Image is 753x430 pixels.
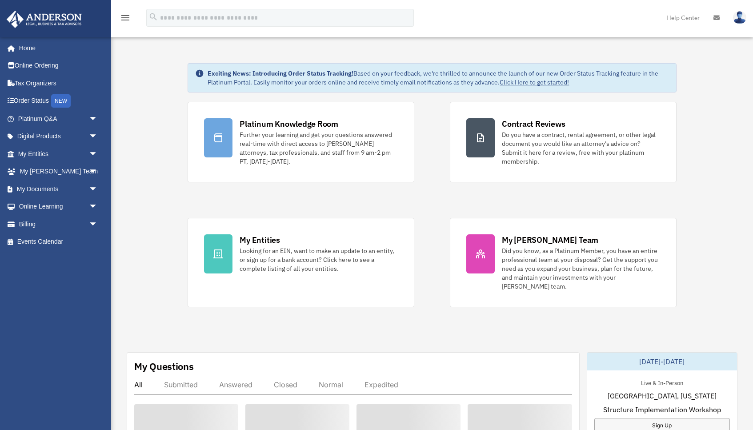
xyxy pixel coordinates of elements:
i: menu [120,12,131,23]
div: Answered [219,380,252,389]
span: Structure Implementation Workshop [603,404,721,415]
span: [GEOGRAPHIC_DATA], [US_STATE] [608,390,717,401]
div: [DATE]-[DATE] [587,353,737,370]
img: User Pic [733,11,746,24]
i: search [148,12,158,22]
a: Digital Productsarrow_drop_down [6,128,111,145]
span: arrow_drop_down [89,198,107,216]
span: arrow_drop_down [89,128,107,146]
strong: Exciting News: Introducing Order Status Tracking! [208,69,353,77]
div: Did you know, as a Platinum Member, you have an entire professional team at your disposal? Get th... [502,246,660,291]
a: Billingarrow_drop_down [6,215,111,233]
a: My Entitiesarrow_drop_down [6,145,111,163]
a: Tax Organizers [6,74,111,92]
a: My Documentsarrow_drop_down [6,180,111,198]
a: Platinum Knowledge Room Further your learning and get your questions answered real-time with dire... [188,102,414,182]
a: Order StatusNEW [6,92,111,110]
a: Home [6,39,107,57]
a: menu [120,16,131,23]
div: My Entities [240,234,280,245]
a: Events Calendar [6,233,111,251]
div: My [PERSON_NAME] Team [502,234,598,245]
div: Closed [274,380,297,389]
div: Expedited [364,380,398,389]
div: Do you have a contract, rental agreement, or other legal document you would like an attorney's ad... [502,130,660,166]
span: arrow_drop_down [89,110,107,128]
span: arrow_drop_down [89,180,107,198]
span: arrow_drop_down [89,163,107,181]
div: Live & In-Person [634,378,690,387]
a: Platinum Q&Aarrow_drop_down [6,110,111,128]
div: My Questions [134,360,194,373]
img: Anderson Advisors Platinum Portal [4,11,84,28]
a: My Entities Looking for an EIN, want to make an update to an entity, or sign up for a bank accoun... [188,218,414,307]
div: Based on your feedback, we're thrilled to announce the launch of our new Order Status Tracking fe... [208,69,669,87]
span: arrow_drop_down [89,145,107,163]
div: Submitted [164,380,198,389]
div: All [134,380,143,389]
div: Platinum Knowledge Room [240,118,338,129]
a: My [PERSON_NAME] Team Did you know, as a Platinum Member, you have an entire professional team at... [450,218,677,307]
div: Looking for an EIN, want to make an update to an entity, or sign up for a bank account? Click her... [240,246,398,273]
a: Online Ordering [6,57,111,75]
div: NEW [51,94,71,108]
div: Contract Reviews [502,118,565,129]
a: Contract Reviews Do you have a contract, rental agreement, or other legal document you would like... [450,102,677,182]
div: Normal [319,380,343,389]
a: Click Here to get started! [500,78,569,86]
a: My [PERSON_NAME] Teamarrow_drop_down [6,163,111,181]
span: arrow_drop_down [89,215,107,233]
a: Online Learningarrow_drop_down [6,198,111,216]
div: Further your learning and get your questions answered real-time with direct access to [PERSON_NAM... [240,130,398,166]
